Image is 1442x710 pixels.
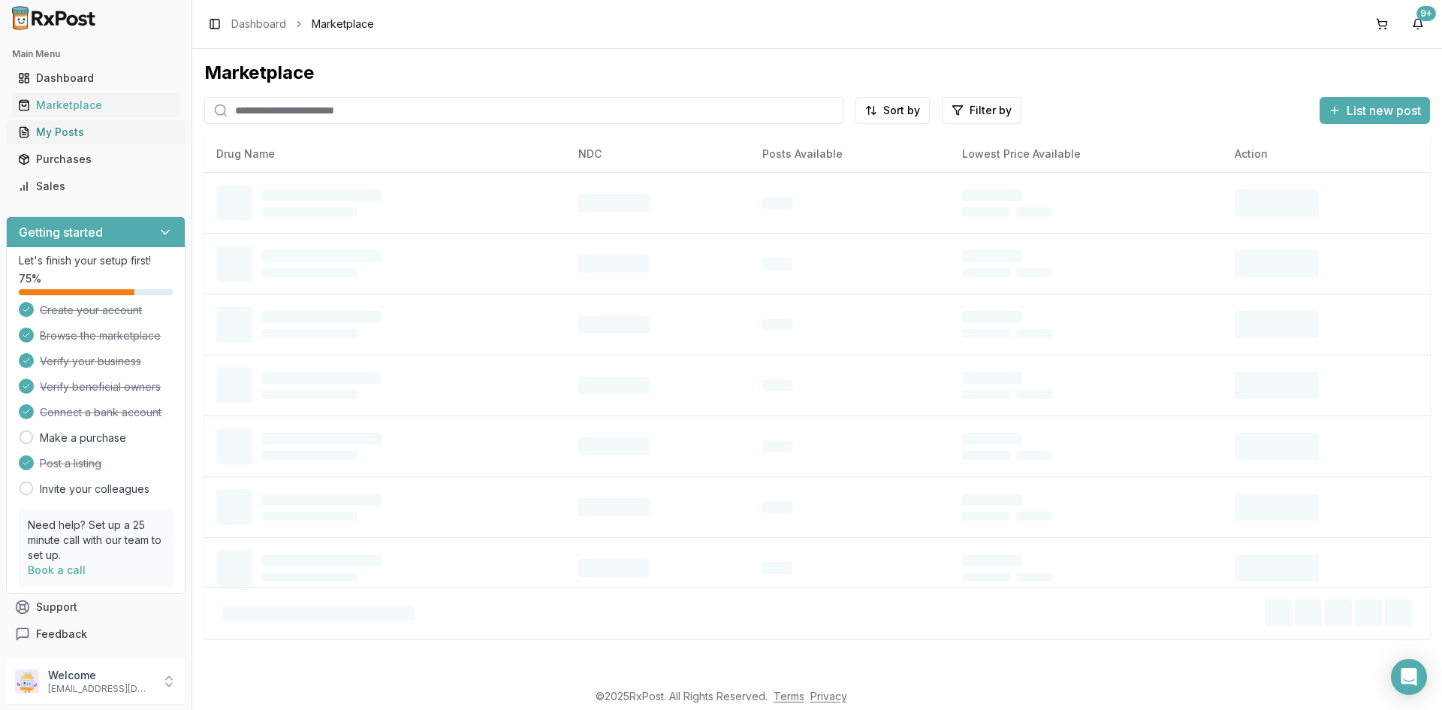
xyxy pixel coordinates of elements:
[6,93,186,117] button: Marketplace
[1347,101,1421,119] span: List new post
[40,303,142,318] span: Create your account
[40,405,161,420] span: Connect a bank account
[750,136,950,172] th: Posts Available
[40,482,149,497] a: Invite your colleagues
[28,563,86,576] a: Book a call
[18,71,173,86] div: Dashboard
[48,668,152,683] p: Welcome
[19,223,103,241] h3: Getting started
[40,328,161,343] span: Browse the marketplace
[566,136,750,172] th: NDC
[36,627,87,642] span: Feedback
[774,690,804,702] a: Terms
[6,174,186,198] button: Sales
[40,456,101,471] span: Post a listing
[1391,659,1427,695] div: Open Intercom Messenger
[15,669,39,693] img: User avatar
[312,17,374,32] span: Marketplace
[6,66,186,90] button: Dashboard
[40,431,126,446] a: Make a purchase
[883,103,920,118] span: Sort by
[28,518,164,563] p: Need help? Set up a 25 minute call with our team to set up.
[12,65,179,92] a: Dashboard
[204,136,566,172] th: Drug Name
[18,98,173,113] div: Marketplace
[231,17,286,32] a: Dashboard
[970,103,1012,118] span: Filter by
[1223,136,1430,172] th: Action
[231,17,374,32] nav: breadcrumb
[18,179,173,194] div: Sales
[6,147,186,171] button: Purchases
[810,690,847,702] a: Privacy
[6,120,186,144] button: My Posts
[12,119,179,146] a: My Posts
[6,6,102,30] img: RxPost Logo
[204,61,1430,85] div: Marketplace
[19,271,41,286] span: 75 %
[40,379,161,394] span: Verify beneficial owners
[1416,6,1436,21] div: 9+
[12,48,179,60] h2: Main Menu
[12,173,179,200] a: Sales
[1406,12,1430,36] button: 9+
[18,152,173,167] div: Purchases
[40,354,141,369] span: Verify your business
[19,253,173,268] p: Let's finish your setup first!
[48,683,152,695] p: [EMAIL_ADDRESS][DOMAIN_NAME]
[12,146,179,173] a: Purchases
[6,621,186,648] button: Feedback
[18,125,173,140] div: My Posts
[855,97,930,124] button: Sort by
[1320,97,1430,124] button: List new post
[950,136,1223,172] th: Lowest Price Available
[942,97,1021,124] button: Filter by
[1320,104,1430,119] a: List new post
[6,594,186,621] button: Support
[12,92,179,119] a: Marketplace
